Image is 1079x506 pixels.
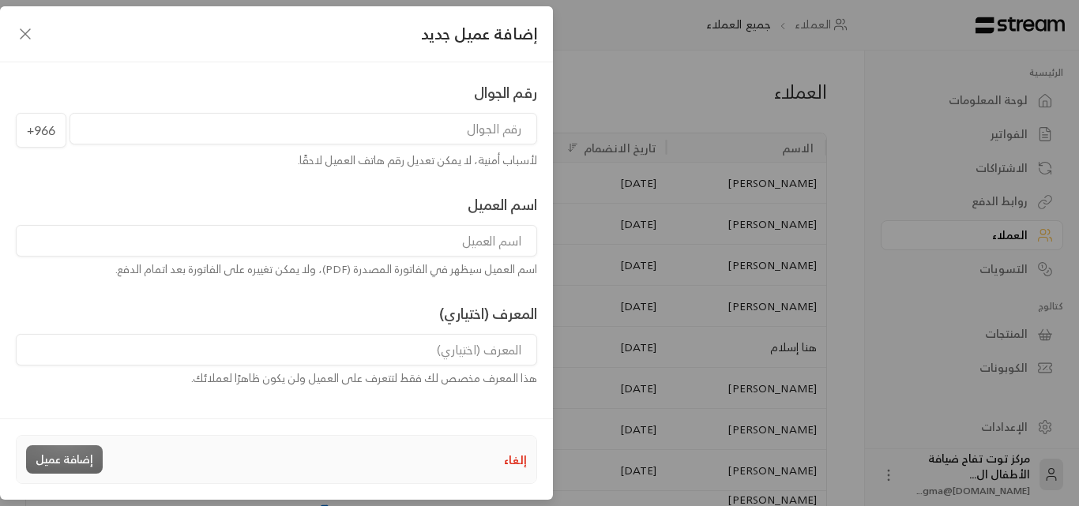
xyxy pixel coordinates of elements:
[353,411,537,433] label: عنوان البريد الإلكتروني (اختياري)
[16,152,537,168] div: لأسباب أمنية، لا يمكن تعديل رقم هاتف العميل لاحقًا.
[421,22,537,46] span: إضافة عميل جديد
[504,452,527,468] button: إلغاء
[70,113,537,144] input: رقم الجوال
[16,370,537,386] div: هذا المعرف مخصص لك فقط لتتعرف على العميل ولن يكون ظاهرًا لعملائك.
[16,261,537,277] div: اسم العميل سيظهر في الفاتورة المصدرة (PDF)، ولا يمكن تغييره على الفاتورة بعد اتمام الدفع.
[16,113,66,148] span: +966
[16,334,537,365] input: المعرف (اختياري)
[474,81,537,103] label: رقم الجوال
[439,302,537,324] label: المعرف (اختياري)
[16,225,537,257] input: اسم العميل
[468,193,537,216] label: اسم العميل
